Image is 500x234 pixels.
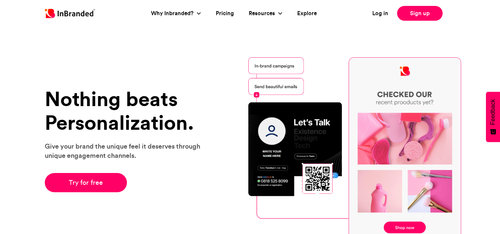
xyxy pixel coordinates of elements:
a: Explore [297,9,317,18]
a: Pricing [216,9,234,18]
span: Feedback [490,99,496,125]
img: Inbranded [45,9,95,18]
a: Try for free [45,173,127,192]
a: Resources [249,9,277,18]
button: Feedback - Show survey [486,92,500,142]
h1: Nothing beats Personalization. [45,87,209,134]
a: Log in [372,9,388,18]
a: Why Inbranded? [151,9,195,18]
a: Sign up [397,6,443,21]
p: Give your brand the unique feel it deserves through unique engagement channels. [45,142,209,160]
